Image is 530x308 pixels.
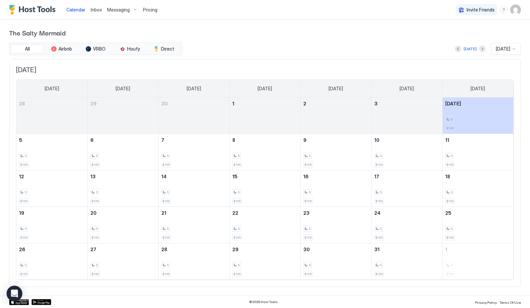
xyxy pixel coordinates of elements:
td: October 17, 2025 [371,170,442,207]
a: October 15, 2025 [230,170,300,183]
span: 21 [161,210,166,216]
td: October 12, 2025 [16,170,87,207]
span: 2 [303,101,306,106]
span: $195 [91,199,99,203]
span: All [25,46,30,52]
span: Invite Friends [467,7,495,13]
td: September 28, 2025 [16,98,87,134]
a: October 4, 2025 [443,98,514,110]
td: September 30, 2025 [158,98,229,134]
span: $195 [20,163,28,167]
td: October 29, 2025 [229,243,300,280]
div: [DATE] [464,46,477,52]
span: 25 [445,210,451,216]
span: VRBO [93,46,105,52]
td: October 10, 2025 [371,134,442,170]
a: Monday [109,80,137,98]
span: © 2025 Host Tools [249,300,278,304]
a: Sunday [38,80,66,98]
span: $195 [375,163,383,167]
td: October 9, 2025 [300,134,371,170]
span: 19 [19,210,24,216]
a: Saturday [464,80,492,98]
span: 5 [451,190,453,194]
div: menu [500,6,508,14]
span: 29 [90,101,97,106]
td: October 1, 2025 [229,98,300,134]
button: Direct [148,44,180,54]
span: $195 [233,235,241,240]
span: The Salty Mermaid [9,28,521,37]
div: Google Play Store [32,299,51,305]
span: $195 [162,163,170,167]
span: $195 [375,272,383,276]
span: 22 [232,210,238,216]
span: $195 [304,199,312,203]
span: 5 [380,227,382,231]
a: October 7, 2025 [159,134,229,146]
span: [DATE] [16,66,514,74]
a: Thursday [322,80,350,98]
span: 16 [303,174,309,179]
td: October 19, 2025 [16,207,87,243]
span: 5 [96,190,98,194]
a: October 1, 2025 [230,98,300,110]
span: 5 [96,227,98,231]
span: 9 [303,137,307,143]
span: 5 [19,137,22,143]
button: Next month [479,46,486,52]
div: Host Tools Logo [9,5,58,15]
span: 15 [232,174,238,179]
td: November 1, 2025 [442,243,513,280]
span: Houfy [127,46,140,52]
span: $195 [91,163,99,167]
span: 5 [25,154,27,158]
span: 10 [374,137,380,143]
span: 27 [90,247,96,252]
span: $195 [446,126,454,130]
td: October 16, 2025 [300,170,371,207]
span: 5 [451,154,453,158]
span: 8 [232,137,235,143]
td: October 27, 2025 [87,243,158,280]
a: September 29, 2025 [88,98,158,110]
td: October 15, 2025 [229,170,300,207]
span: 5 [238,227,240,231]
td: October 6, 2025 [87,134,158,170]
div: User profile [510,5,521,15]
span: 5 [167,263,169,267]
td: October 22, 2025 [229,207,300,243]
span: 5 [309,227,311,231]
span: Airbnb [58,46,72,52]
td: October 20, 2025 [87,207,158,243]
span: $195 [162,235,170,240]
a: October 9, 2025 [301,134,371,146]
a: October 6, 2025 [88,134,158,146]
span: 30 [303,247,310,252]
td: October 28, 2025 [158,243,229,280]
a: October 5, 2025 [16,134,87,146]
span: 5 [380,154,382,158]
div: App Store [9,299,29,305]
span: $195 [446,163,454,167]
span: 7 [161,137,164,143]
span: 28 [161,247,167,252]
a: Inbox [91,6,102,13]
span: 5 [238,190,240,194]
span: $195 [233,163,241,167]
td: October 7, 2025 [158,134,229,170]
span: 5 [167,227,169,231]
a: October 27, 2025 [88,243,158,255]
span: 5 [380,263,382,267]
a: October 25, 2025 [443,207,514,219]
span: 11 [445,137,449,143]
a: October 23, 2025 [301,207,371,219]
span: 5 [451,117,453,121]
span: 31 [374,247,380,252]
a: October 31, 2025 [372,243,442,255]
span: Terms Of Use [499,300,521,304]
a: September 28, 2025 [16,98,87,110]
span: Direct [161,46,174,52]
span: [DATE] [471,86,485,92]
a: Privacy Policy [475,298,497,305]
